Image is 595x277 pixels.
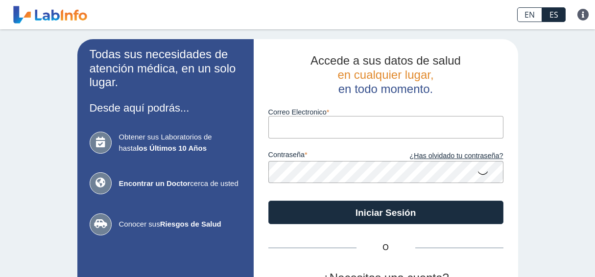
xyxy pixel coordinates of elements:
span: en todo momento. [338,82,433,95]
h3: Desde aquí podrás... [90,102,241,114]
b: Riesgos de Salud [160,220,221,228]
h2: Todas sus necesidades de atención médica, en un solo lugar. [90,47,241,90]
a: EN [517,7,542,22]
span: en cualquier lugar, [337,68,433,81]
span: cerca de usted [119,178,241,189]
span: Accede a sus datos de salud [310,54,461,67]
label: contraseña [268,151,386,162]
label: Correo Electronico [268,108,503,116]
a: ES [542,7,566,22]
button: Iniciar Sesión [268,201,503,224]
span: Obtener sus Laboratorios de hasta [119,132,241,154]
a: ¿Has olvidado tu contraseña? [386,151,503,162]
span: Conocer sus [119,219,241,230]
span: O [357,242,415,254]
b: Encontrar un Doctor [119,179,190,187]
b: los Últimos 10 Años [137,144,207,152]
